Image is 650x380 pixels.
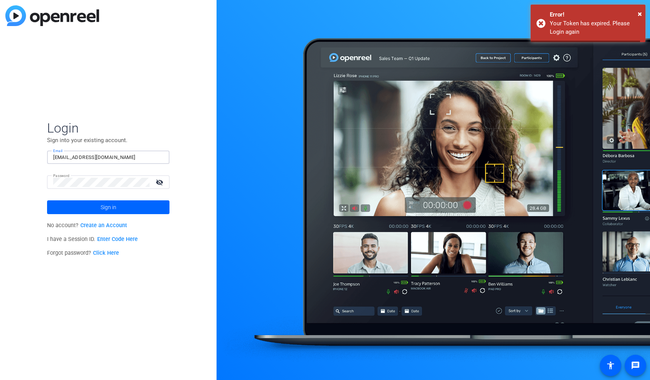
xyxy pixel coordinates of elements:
input: Enter Email Address [53,153,163,162]
span: Login [47,120,169,136]
mat-icon: message [631,361,640,370]
a: Enter Code Here [97,236,138,242]
mat-icon: visibility_off [151,177,169,188]
a: Create an Account [80,222,127,229]
span: Forgot password? [47,250,119,256]
div: Error! [550,10,640,19]
p: Sign into your existing account. [47,136,169,144]
button: Close [638,8,642,20]
span: No account? [47,222,127,229]
span: × [638,9,642,18]
a: Click Here [93,250,119,256]
div: Your Token has expired. Please Login again [550,19,640,36]
mat-label: Email [53,149,63,153]
span: I have a Session ID. [47,236,138,242]
mat-icon: accessibility [606,361,615,370]
span: Sign in [101,198,116,217]
button: Sign in [47,200,169,214]
mat-label: Password [53,174,70,178]
img: blue-gradient.svg [5,5,99,26]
